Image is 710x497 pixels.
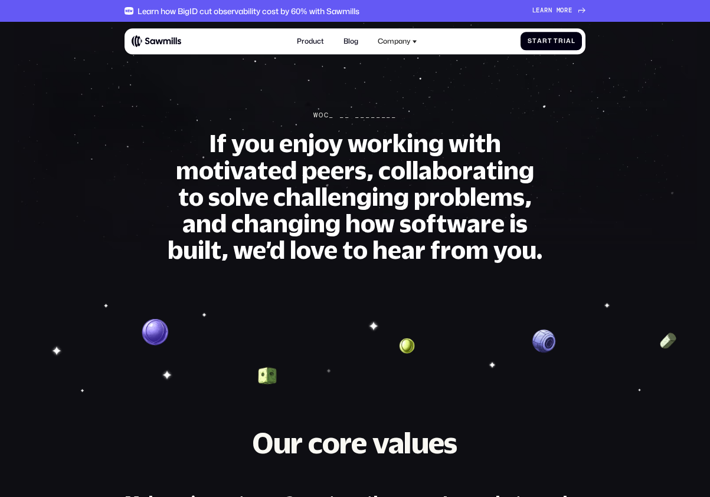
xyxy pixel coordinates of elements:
span: a [537,38,542,45]
span: n [548,7,552,15]
span: T [554,38,558,45]
span: m [557,7,561,15]
div: Company [378,37,410,45]
div: Woc_ __ ________ [313,111,397,119]
a: Blog [338,32,364,51]
span: r [558,38,564,45]
span: t [548,38,552,45]
span: r [564,7,568,15]
div: Learn how BigID cut observability cost by 60% with Sawmills [138,6,359,16]
a: Learnmore [532,7,586,15]
h1: If you enjoy working with motivated peers, collaborating to solve challenging problems, and chang... [166,130,544,263]
span: o [560,7,564,15]
span: L [532,7,536,15]
span: S [528,38,532,45]
a: StartTrial [521,32,582,51]
span: a [566,38,571,45]
span: l [571,38,575,45]
span: e [536,7,540,15]
span: r [542,38,548,45]
a: Product [292,32,329,51]
span: a [540,7,544,15]
h2: Our core values [125,429,586,457]
div: Company [372,32,423,51]
span: r [544,7,548,15]
span: t [532,38,537,45]
span: i [564,38,566,45]
span: e [568,7,572,15]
